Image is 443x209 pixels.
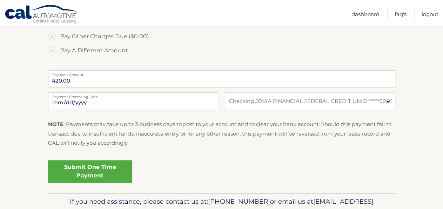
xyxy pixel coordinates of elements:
a: Submit One Time Payment [48,160,132,183]
a: Dashboard [351,8,380,20]
label: Pay A Different Amount [48,44,395,58]
p: : Payments may take up to 3 business days to post to your account and to clear your bank account.... [48,120,395,148]
a: FAQ's [395,8,407,20]
a: Cal Automotive [5,5,78,25]
strong: NOTE [48,121,63,128]
input: Payment Date [48,92,218,110]
a: Logout [422,8,438,20]
label: Payment Amount [48,70,395,76]
input: Payment Amount [48,70,395,88]
label: Pay Other Charges Due ($0.00) [48,30,395,44]
span: [PHONE_NUMBER] [208,197,270,205]
label: Payment Processing Date [48,92,218,98]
